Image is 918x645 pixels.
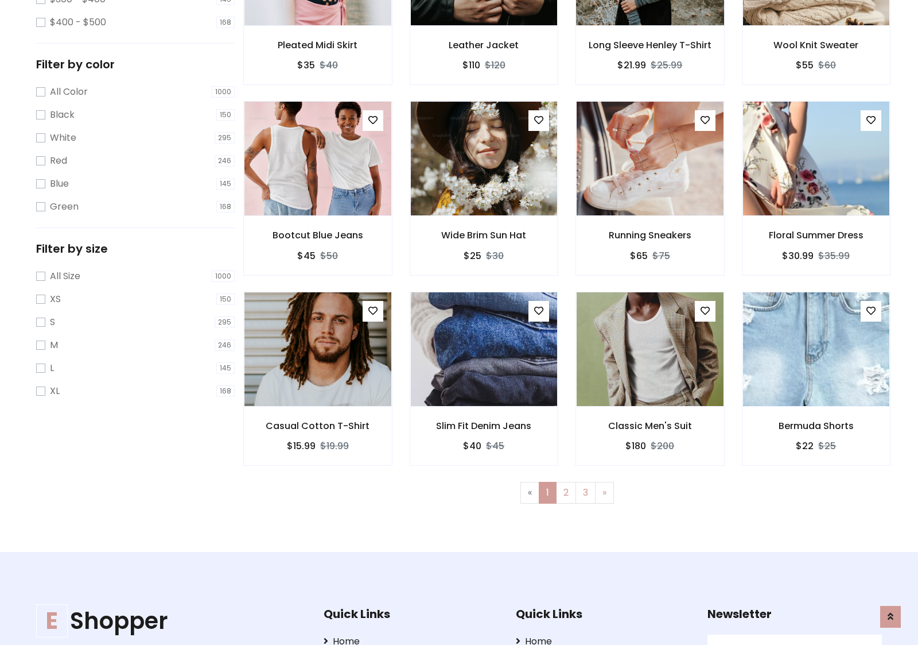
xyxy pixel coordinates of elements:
[818,249,850,262] del: $35.99
[244,230,392,241] h6: Bootcut Blue Jeans
[215,339,235,351] span: 246
[410,420,558,431] h6: Slim Fit Denim Jeans
[485,59,505,72] del: $120
[652,249,670,262] del: $75
[216,178,235,190] span: 145
[463,441,481,451] h6: $40
[36,242,235,256] h5: Filter by size
[216,109,235,121] span: 150
[215,316,235,328] span: 295
[464,250,481,261] h6: $25
[50,361,54,375] label: L
[576,230,724,241] h6: Running Sneakers
[410,230,558,241] h6: Wide Brim Sun Hat
[576,40,724,51] h6: Long Sleeve Henley T-Shirt
[630,250,648,261] h6: $65
[216,385,235,397] span: 168
[575,482,596,504] a: 3
[818,439,836,453] del: $25
[212,271,235,282] span: 1000
[556,482,576,504] a: 2
[410,40,558,51] h6: Leather Jacket
[651,439,674,453] del: $200
[462,60,480,71] h6: $110
[742,230,890,241] h6: Floral Summer Dress
[707,607,882,621] h5: Newsletter
[244,420,392,431] h6: Casual Cotton T-Shirt
[486,249,504,262] del: $30
[50,269,80,283] label: All Size
[539,482,557,504] a: 1
[742,420,890,431] h6: Bermuda Shorts
[50,85,88,99] label: All Color
[617,60,646,71] h6: $21.99
[50,384,60,398] label: XL
[818,59,836,72] del: $60
[50,338,58,352] label: M
[320,59,338,72] del: $40
[595,482,614,504] a: Next
[50,16,106,29] label: $400 - $500
[215,155,235,167] span: 246
[625,441,646,451] h6: $180
[50,131,76,145] label: White
[216,362,235,374] span: 145
[486,439,504,453] del: $45
[320,439,349,453] del: $19.99
[36,604,68,638] span: E
[297,250,316,261] h6: $45
[320,249,338,262] del: $50
[212,86,235,98] span: 1000
[216,201,235,213] span: 168
[796,60,814,71] h6: $55
[50,108,75,122] label: Black
[516,607,690,621] h5: Quick Links
[36,607,287,635] h1: Shopper
[576,420,724,431] h6: Classic Men's Suit
[796,441,814,451] h6: $22
[782,250,814,261] h6: $30.99
[287,441,316,451] h6: $15.99
[602,486,606,499] span: »
[50,292,61,306] label: XS
[50,154,67,168] label: Red
[651,59,682,72] del: $25.99
[742,40,890,51] h6: Wool Knit Sweater
[252,482,882,504] nav: Page navigation
[36,607,287,635] a: EShopper
[324,607,498,621] h5: Quick Links
[244,40,392,51] h6: Pleated Midi Skirt
[216,293,235,305] span: 150
[216,17,235,28] span: 168
[50,315,55,329] label: S
[50,200,79,214] label: Green
[215,132,235,144] span: 295
[36,57,235,71] h5: Filter by color
[297,60,315,71] h6: $35
[50,177,69,191] label: Blue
